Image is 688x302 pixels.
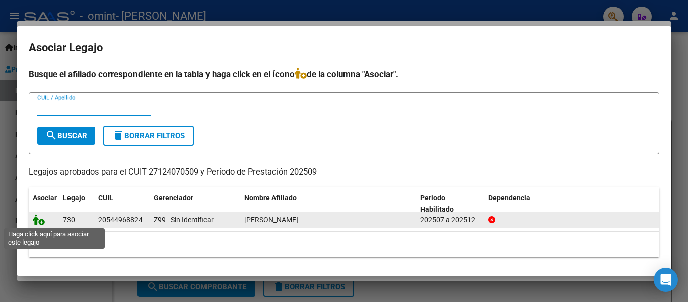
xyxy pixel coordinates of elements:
[45,129,57,141] mat-icon: search
[37,127,95,145] button: Buscar
[63,194,85,202] span: Legajo
[29,166,659,179] p: Legajos aprobados para el CUIT 27124070509 y Período de Prestación 202509
[154,216,214,224] span: Z99 - Sin Identificar
[29,68,659,81] h4: Busque el afiliado correspondiente en la tabla y haga click en el ícono de la columna "Asociar".
[29,232,659,257] div: 1 registros
[45,131,87,140] span: Buscar
[98,214,143,226] div: 20544968824
[112,129,124,141] mat-icon: delete
[150,187,240,220] datatable-header-cell: Gerenciador
[420,194,454,213] span: Periodo Habilitado
[654,268,678,292] div: Open Intercom Messenger
[94,187,150,220] datatable-header-cell: CUIL
[33,194,57,202] span: Asociar
[244,216,298,224] span: MAYER JOAQUIN
[63,216,75,224] span: 730
[112,131,185,140] span: Borrar Filtros
[416,187,484,220] datatable-header-cell: Periodo Habilitado
[240,187,416,220] datatable-header-cell: Nombre Afiliado
[420,214,480,226] div: 202507 a 202512
[103,126,194,146] button: Borrar Filtros
[29,38,659,57] h2: Asociar Legajo
[154,194,193,202] span: Gerenciador
[244,194,297,202] span: Nombre Afiliado
[59,187,94,220] datatable-header-cell: Legajo
[484,187,660,220] datatable-header-cell: Dependencia
[29,187,59,220] datatable-header-cell: Asociar
[98,194,113,202] span: CUIL
[488,194,530,202] span: Dependencia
